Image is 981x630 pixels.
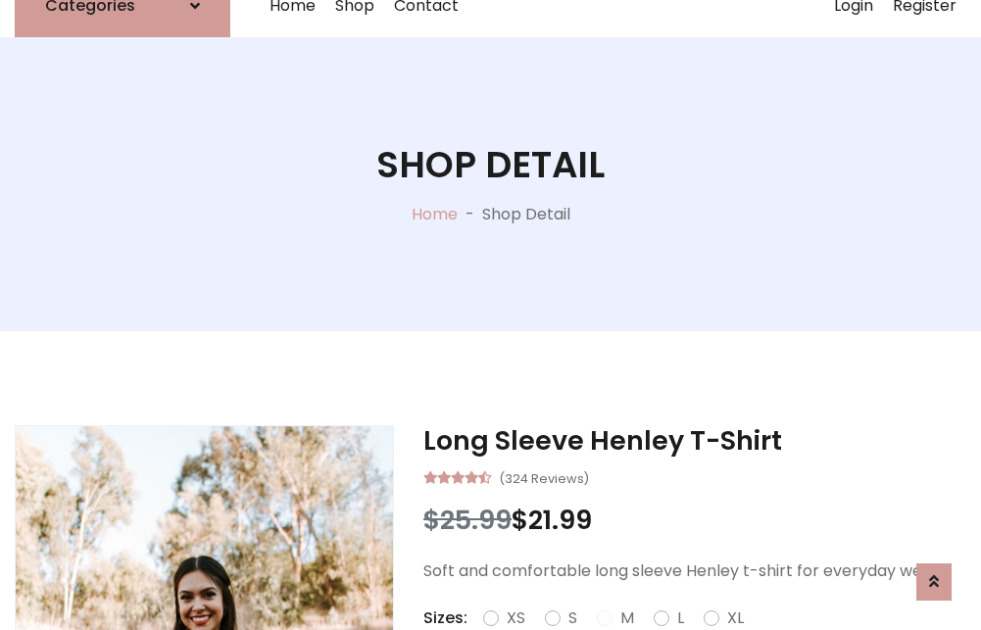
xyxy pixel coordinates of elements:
span: 21.99 [528,502,592,538]
label: M [620,606,634,630]
p: - [458,203,482,226]
label: XL [727,606,744,630]
p: Soft and comfortable long sleeve Henley t-shirt for everyday wear. [423,559,966,583]
a: Home [412,203,458,225]
h3: $ [423,505,966,536]
label: L [677,606,684,630]
span: $25.99 [423,502,512,538]
p: Shop Detail [482,203,570,226]
small: (324 Reviews) [499,465,589,489]
label: XS [507,606,525,630]
p: Sizes: [423,606,467,630]
h3: Long Sleeve Henley T-Shirt [423,425,966,457]
h1: Shop Detail [376,143,605,186]
label: S [568,606,577,630]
